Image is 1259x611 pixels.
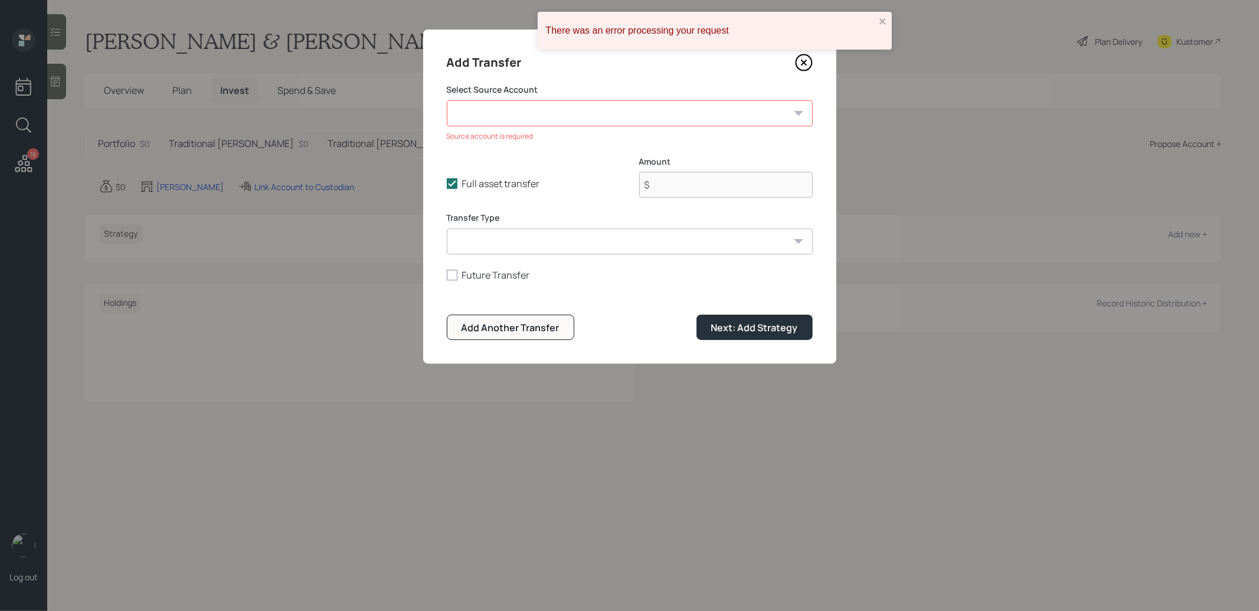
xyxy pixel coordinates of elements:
button: Next: Add Strategy [696,315,813,340]
label: Select Source Account [447,84,813,96]
button: close [879,17,887,28]
div: Add Another Transfer [462,321,560,334]
button: Add Another Transfer [447,315,574,340]
label: Amount [639,156,813,168]
label: Future Transfer [447,269,813,282]
label: Transfer Type [447,212,813,224]
div: Source account is required [447,131,813,142]
div: Next: Add Strategy [711,321,798,334]
h4: Add Transfer [447,53,522,72]
label: Full asset transfer [447,177,620,190]
div: There was an error processing your request [546,25,875,36]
